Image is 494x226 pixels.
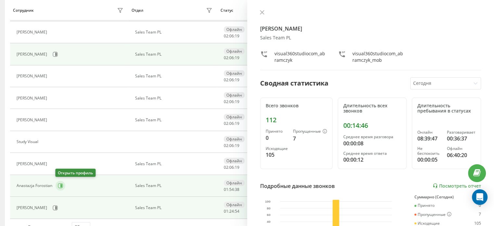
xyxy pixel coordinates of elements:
[447,135,475,142] div: 00:36:37
[135,162,214,166] div: Sales Team PL
[224,26,245,33] div: Офлайн
[343,151,401,156] div: Среднее время ответа
[343,135,401,139] div: Среднее время разговора
[417,130,442,135] div: Онлайн
[224,34,239,38] div: : :
[274,50,325,63] div: visual360studiocom_abramczyk
[224,208,228,214] span: 01
[229,99,234,104] span: 06
[224,121,239,126] div: : :
[414,195,481,199] div: Суммарно (Сегодня)
[17,140,40,144] div: Study Visual
[260,182,335,190] div: Подробные данные звонков
[343,140,401,147] div: 00:00:08
[267,206,271,210] text: 80
[472,189,488,205] div: Open Intercom Messenger
[17,52,49,57] div: [PERSON_NAME]
[224,48,245,54] div: Офлайн
[224,136,245,142] div: Офлайн
[343,156,401,164] div: 00:00:12
[224,92,245,98] div: Офлайн
[417,156,442,164] div: 00:00:05
[266,151,288,159] div: 105
[235,77,239,83] span: 19
[17,74,49,78] div: [PERSON_NAME]
[17,162,49,166] div: [PERSON_NAME]
[479,212,481,217] div: 7
[135,118,214,122] div: Sales Team PL
[235,143,239,148] span: 19
[235,208,239,214] span: 54
[224,209,239,214] div: : :
[135,52,214,57] div: Sales Team PL
[224,180,245,186] div: Офлайн
[417,146,442,156] div: Не беспокоить
[17,183,54,188] div: Anastazja Forostian
[224,114,245,120] div: Офлайн
[260,25,481,33] h4: [PERSON_NAME]
[235,165,239,170] span: 19
[417,135,442,142] div: 08:39:47
[17,118,49,122] div: [PERSON_NAME]
[293,129,327,134] div: Пропущенные
[135,74,214,78] div: Sales Team PL
[224,78,239,82] div: : :
[229,121,234,126] span: 06
[447,146,475,151] div: Офлайн
[343,103,401,114] div: Длительность всех звонков
[293,135,327,142] div: 7
[224,187,228,192] span: 01
[224,143,239,148] div: : :
[266,134,288,142] div: 0
[224,143,228,148] span: 02
[17,30,49,34] div: [PERSON_NAME]
[224,70,245,76] div: Офлайн
[447,151,475,159] div: 06:40:20
[135,30,214,34] div: Sales Team PL
[235,99,239,104] span: 19
[224,99,228,104] span: 02
[417,103,475,114] div: Длительность пребывания в статусах
[266,146,288,151] div: Исходящие
[17,96,49,100] div: [PERSON_NAME]
[229,77,234,83] span: 06
[224,158,245,164] div: Офлайн
[267,220,271,223] text: 40
[229,187,234,192] span: 54
[224,187,239,192] div: : :
[235,121,239,126] span: 19
[224,55,228,60] span: 02
[229,55,234,60] span: 06
[433,183,481,189] a: Посмотреть отчет
[221,8,233,13] div: Статус
[260,78,328,88] div: Сводная статистика
[224,202,245,208] div: Офлайн
[224,165,239,170] div: : :
[224,165,228,170] span: 02
[260,35,481,41] div: Sales Team PL
[224,33,228,39] span: 02
[135,183,214,188] div: Sales Team PL
[229,33,234,39] span: 06
[414,212,451,217] div: Пропущенные
[224,77,228,83] span: 02
[266,103,327,109] div: Всего звонков
[414,203,435,208] div: Принято
[235,33,239,39] span: 19
[447,130,475,135] div: Разговаривает
[267,213,271,217] text: 60
[414,221,440,226] div: Исходящие
[13,8,34,13] div: Сотрудник
[266,129,288,134] div: Принято
[474,221,481,226] div: 105
[266,116,327,124] div: 112
[352,50,403,63] div: visual360studiocom_abramczyk_mob
[135,206,214,210] div: Sales Team PL
[224,100,239,104] div: : :
[55,169,95,177] div: Открыть профиль
[343,122,401,129] div: 00:14:46
[224,56,239,60] div: : :
[235,55,239,60] span: 19
[229,143,234,148] span: 06
[17,206,49,210] div: [PERSON_NAME]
